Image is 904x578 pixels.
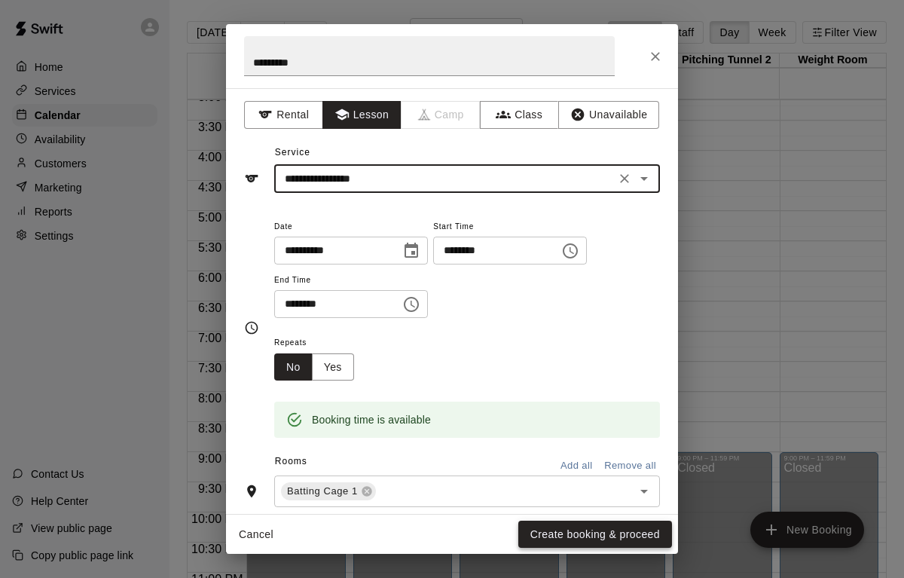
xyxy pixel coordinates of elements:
button: Close [642,43,669,70]
button: No [274,353,313,381]
button: Create booking & proceed [518,521,672,549]
span: End Time [274,271,428,291]
button: Choose time, selected time is 8:00 PM [555,236,585,266]
button: Open [634,168,655,189]
span: Start Time [433,217,587,237]
span: Rooms [275,456,307,466]
svg: Timing [244,320,259,335]
svg: Rooms [244,484,259,499]
svg: Service [244,171,259,186]
span: Camps can only be created in the Services page [402,101,481,129]
div: Booking time is available [312,406,431,433]
button: Rental [244,101,323,129]
button: Lesson [322,101,402,129]
button: Clear [614,168,635,189]
button: Unavailable [558,101,659,129]
span: Service [275,147,310,157]
button: Open [634,481,655,502]
div: Batting Cage 1 [281,482,376,500]
span: Repeats [274,333,366,353]
button: Choose time, selected time is 9:00 PM [396,289,426,320]
button: Add all [552,454,600,478]
span: Date [274,217,428,237]
button: Choose date, selected date is Aug 20, 2025 [396,236,426,266]
button: Yes [312,353,354,381]
button: Cancel [232,521,280,549]
button: Class [480,101,559,129]
div: outlined button group [274,353,354,381]
button: Remove all [600,454,660,478]
span: Batting Cage 1 [281,484,364,499]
